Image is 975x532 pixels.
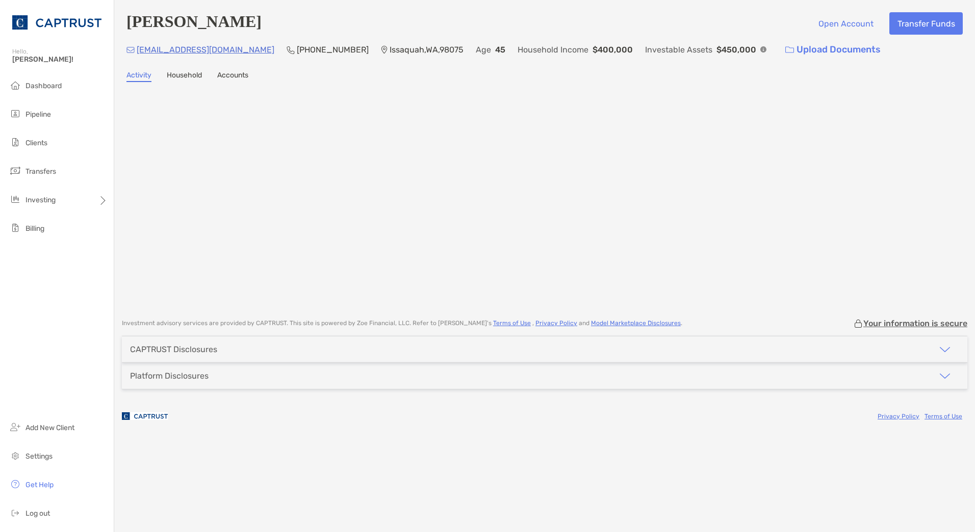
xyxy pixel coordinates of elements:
span: Billing [25,224,44,233]
span: Investing [25,196,56,204]
h4: [PERSON_NAME] [126,12,262,35]
a: Household [167,71,202,82]
a: Upload Documents [779,39,887,61]
button: Open Account [810,12,881,35]
p: $400,000 [593,43,633,56]
a: Accounts [217,71,248,82]
a: Privacy Policy [535,320,577,327]
img: add_new_client icon [9,421,21,433]
p: Age [476,43,491,56]
img: CAPTRUST Logo [12,4,101,41]
span: Get Help [25,481,54,489]
span: Log out [25,509,50,518]
a: Terms of Use [925,413,962,420]
img: logout icon [9,507,21,519]
img: Info Icon [760,46,766,52]
img: icon arrow [939,370,951,382]
a: Terms of Use [493,320,531,327]
img: pipeline icon [9,108,21,120]
img: Email Icon [126,47,135,53]
p: Your information is secure [863,318,967,328]
img: investing icon [9,193,21,205]
p: Investment advisory services are provided by CAPTRUST . This site is powered by Zoe Financial, LL... [122,320,682,327]
img: dashboard icon [9,79,21,91]
img: transfers icon [9,165,21,177]
span: Add New Client [25,423,74,432]
span: [PERSON_NAME]! [12,55,108,64]
span: Transfers [25,167,56,176]
a: Model Marketplace Disclosures [591,320,681,327]
p: Investable Assets [645,43,712,56]
p: [EMAIL_ADDRESS][DOMAIN_NAME] [137,43,274,56]
span: Clients [25,139,47,147]
div: CAPTRUST Disclosures [130,344,217,354]
img: icon arrow [939,343,951,356]
img: button icon [785,46,794,54]
button: Transfer Funds [889,12,963,35]
img: settings icon [9,449,21,462]
p: $450,000 [716,43,756,56]
img: Phone Icon [287,46,295,54]
p: [PHONE_NUMBER] [297,43,369,56]
a: Privacy Policy [878,413,919,420]
span: Pipeline [25,110,51,119]
img: clients icon [9,136,21,148]
div: Platform Disclosures [130,371,209,381]
img: Location Icon [381,46,388,54]
p: 45 [495,43,505,56]
span: Dashboard [25,82,62,90]
img: company logo [122,405,168,428]
p: Issaquah , WA , 98075 [390,43,464,56]
span: Settings [25,452,53,461]
img: get-help icon [9,478,21,490]
img: billing icon [9,222,21,234]
a: Activity [126,71,151,82]
p: Household Income [518,43,588,56]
